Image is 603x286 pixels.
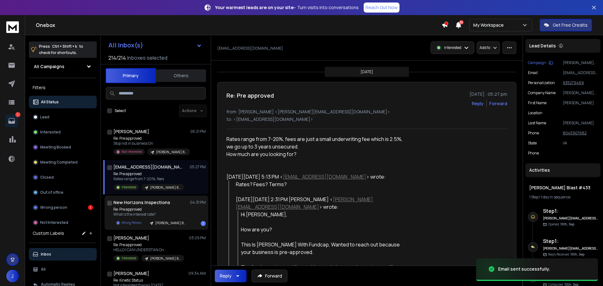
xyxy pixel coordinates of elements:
div: Forward [489,100,507,107]
p: My Workspace [473,22,506,28]
button: Out of office [29,186,97,199]
p: Closed [40,175,54,180]
button: Interested [29,126,97,138]
h3: Inboxes selected [127,54,167,62]
p: Opened [548,222,574,227]
p: Interested [40,130,61,135]
p: Rates range from 7-20%, fees [113,176,184,181]
h1: [PERSON_NAME] [113,270,149,277]
p: Get Free Credits [553,22,588,28]
p: [PERSON_NAME] Blast #433 [150,256,180,261]
h1: [PERSON_NAME] Blast #433 [529,185,597,191]
p: – Turn visits into conversations [215,4,359,11]
button: Get Free Credits [540,19,592,31]
button: Campaign [528,60,553,65]
button: J [6,270,19,282]
h6: [PERSON_NAME][EMAIL_ADDRESS][DOMAIN_NAME] [543,216,598,221]
p: Re: Pre approved [113,207,189,212]
p: to: <[EMAIL_ADDRESS][DOMAIN_NAME]> [226,116,507,122]
p: All Status [41,100,59,105]
div: 1 [201,221,206,226]
span: 10th, Sep [560,222,574,226]
span: Ctrl + Shift + k [51,43,78,50]
button: Meeting Booked [29,141,97,154]
p: Interested [444,45,461,50]
button: Reply [215,270,247,282]
button: All [29,263,97,276]
button: Meeting Completed [29,156,97,169]
button: Others [156,69,206,83]
h3: Filters [29,83,97,92]
p: Reach Out Now [366,4,398,11]
h1: All Campaigns [34,63,64,70]
p: [DATE] [361,69,373,74]
span: 10th, Sep [570,252,584,256]
p: [PERSON_NAME] [563,100,598,105]
p: Wrong Person [122,220,141,225]
p: 04:31 PM [190,200,206,205]
p: Add to [480,45,490,50]
h6: Step 1 : [543,237,598,245]
p: 03:29 PM [189,235,206,240]
h1: Re: Pre approved [226,91,274,100]
p: 05:21 PM [190,129,206,134]
p: [PERSON_NAME] Blast #433 [156,150,186,154]
h1: [EMAIL_ADDRESS][DOMAIN_NAME] [113,164,182,170]
p: Interested [122,256,136,261]
button: All Inbox(s) [103,39,207,51]
h6: Step 1 : [543,207,598,215]
p: Re: Pre approved [113,136,189,141]
p: Re: Kinetic Status [113,278,189,283]
div: Email sent successfully. [498,266,550,272]
div: Reply [220,273,231,279]
p: Meeting Booked [40,145,71,150]
div: Rates range from 7-20%, fees are just a small underwriting fee which is 2.5%, we go up to 3 years... [226,135,410,150]
strong: Your warmest leads are on your site [215,4,294,10]
p: 09:34 AM [188,271,206,276]
p: Last Name [528,121,546,126]
span: 50 [459,20,464,24]
p: Inbox [41,252,51,257]
p: Re: Pre approved [113,171,184,176]
button: Lead [29,111,97,123]
h3: Custom Labels [33,230,64,236]
button: Reply [472,100,484,107]
div: This Is [PERSON_NAME] With Fundcap, Wanted to reach out because your business is pre-approved. [241,241,410,256]
a: [EMAIL_ADDRESS][DOMAIN_NAME] [283,173,366,180]
p: HELLO I CAN UNDERSTAN On [113,247,184,252]
h1: [PERSON_NAME] [113,235,149,241]
span: 214 / 214 [108,54,126,62]
p: Campaign [528,60,546,65]
button: Primary [106,68,156,83]
p: Lead [40,115,49,120]
div: Hi [PERSON_NAME], [241,211,410,218]
div: [DATE][DATE] 5:13 PM < > wrote: [226,173,410,181]
div: The funds can be used for working capital, expansion, or to payoff any existing balances [241,263,410,278]
button: Wrong person1 [29,201,97,214]
p: location [528,111,542,116]
button: Forward [252,270,287,282]
p: [DATE] : 05:27 pm [470,91,507,97]
button: All Status [29,96,97,108]
p: VA [563,141,598,146]
div: Rates? Fees? Terms? [236,181,410,188]
div: 1 [88,205,93,210]
button: Inbox [29,248,97,261]
div: [DATE][DATE] 2:31 PM [PERSON_NAME] < > wrote: [236,196,410,211]
p: [PERSON_NAME] Blast #433 [155,221,185,225]
label: Select [115,108,126,113]
a: Reach Out Now [364,3,399,13]
div: How much are you looking for? [226,150,410,158]
p: from: [PERSON_NAME] <[PERSON_NAME][EMAIL_ADDRESS][DOMAIN_NAME]> [226,109,507,115]
span: 1 Step [529,194,539,200]
p: First Name [528,100,546,105]
p: State [528,141,537,146]
button: Not Interested [29,216,97,229]
div: Activities [525,163,600,177]
p: [EMAIL_ADDRESS][DOMAIN_NAME] [563,70,598,75]
h6: [PERSON_NAME][EMAIL_ADDRESS][DOMAIN_NAME] [543,246,598,251]
p: Re: Pre approved [113,242,184,247]
a: 1 [5,115,18,127]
